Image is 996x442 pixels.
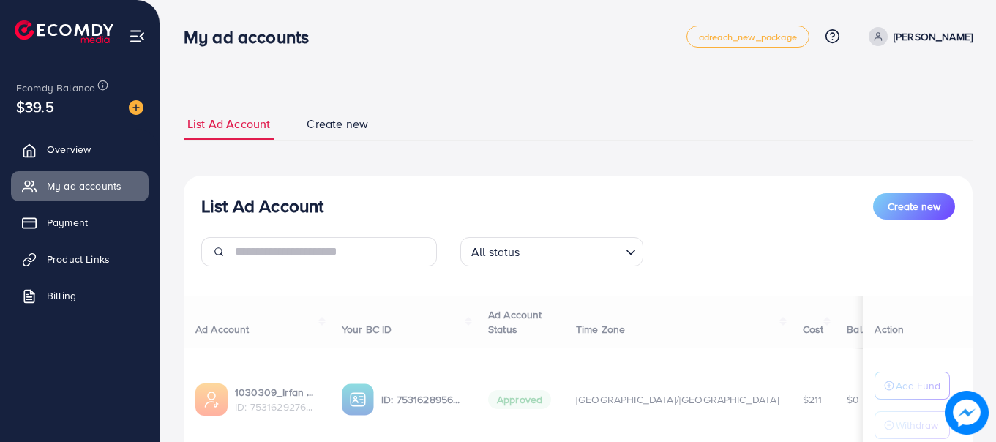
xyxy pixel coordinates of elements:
[307,116,368,132] span: Create new
[47,288,76,303] span: Billing
[11,281,149,310] a: Billing
[863,27,973,46] a: [PERSON_NAME]
[184,26,321,48] h3: My ad accounts
[888,199,940,214] span: Create new
[460,237,643,266] div: Search for option
[11,244,149,274] a: Product Links
[129,100,143,115] img: image
[47,179,121,193] span: My ad accounts
[11,208,149,237] a: Payment
[187,116,270,132] span: List Ad Account
[945,391,989,435] img: image
[15,20,113,43] img: logo
[47,142,91,157] span: Overview
[11,135,149,164] a: Overview
[129,28,146,45] img: menu
[699,32,797,42] span: adreach_new_package
[16,96,54,117] span: $39.5
[686,26,809,48] a: adreach_new_package
[468,241,523,263] span: All status
[47,215,88,230] span: Payment
[47,252,110,266] span: Product Links
[16,80,95,95] span: Ecomdy Balance
[201,195,323,217] h3: List Ad Account
[11,171,149,201] a: My ad accounts
[873,193,955,220] button: Create new
[894,28,973,45] p: [PERSON_NAME]
[525,239,620,263] input: Search for option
